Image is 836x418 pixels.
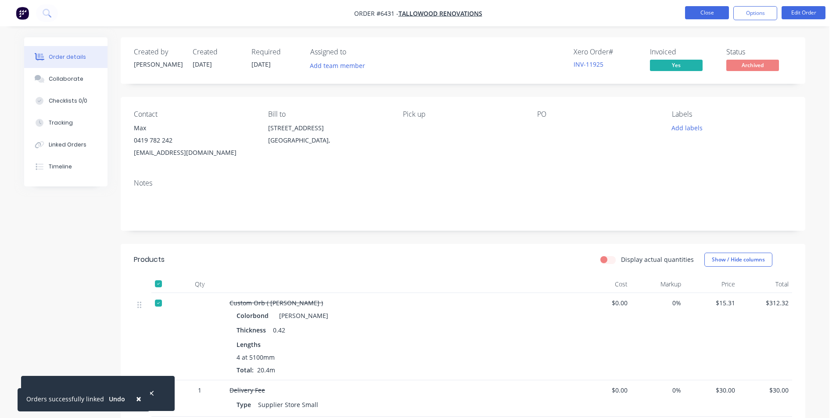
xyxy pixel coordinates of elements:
[269,324,289,336] div: 0.42
[237,309,272,322] div: Colorbond
[49,119,73,127] div: Tracking
[49,97,87,105] div: Checklists 0/0
[268,134,388,146] div: [GEOGRAPHIC_DATA],
[685,6,729,19] button: Close
[134,254,165,265] div: Products
[726,60,779,71] span: Archived
[16,7,29,20] img: Factory
[134,179,792,187] div: Notes
[685,275,739,293] div: Price
[49,141,86,149] div: Linked Orders
[134,122,254,159] div: Max0419 782 242[EMAIL_ADDRESS][DOMAIN_NAME]
[733,6,777,20] button: Options
[650,60,703,71] span: Yes
[704,253,772,267] button: Show / Hide columns
[198,386,201,395] span: 1
[268,122,388,134] div: [STREET_ADDRESS]
[127,388,150,409] button: Close
[635,386,682,395] span: 0%
[635,298,682,307] span: 0%
[577,275,631,293] div: Cost
[268,110,388,118] div: Bill to
[688,298,735,307] span: $15.31
[134,146,254,159] div: [EMAIL_ADDRESS][DOMAIN_NAME]
[688,386,735,395] span: $30.00
[581,386,628,395] span: $0.00
[134,60,182,69] div: [PERSON_NAME]
[134,134,254,146] div: 0419 782 242
[237,340,261,349] span: Lengths
[104,393,130,406] button: Undo
[193,48,241,56] div: Created
[237,324,269,336] div: Thickness
[24,156,108,178] button: Timeline
[230,386,265,394] span: Delivery Fee
[574,60,603,68] a: INV-11925
[621,255,694,264] label: Display actual quantities
[237,398,255,411] div: Type
[24,46,108,68] button: Order details
[398,9,482,18] a: Tallowood Renovations
[739,275,793,293] div: Total
[254,366,279,374] span: 20.4m
[742,386,789,395] span: $30.00
[134,122,254,134] div: Max
[26,394,104,404] div: Orders successfully linked
[24,68,108,90] button: Collaborate
[134,110,254,118] div: Contact
[117,388,142,400] button: Undo
[537,110,657,118] div: PO
[173,275,226,293] div: Qty
[193,60,212,68] span: [DATE]
[255,398,322,411] div: Supplier Store Small
[742,298,789,307] span: $312.32
[276,309,328,322] div: [PERSON_NAME]
[581,298,628,307] span: $0.00
[230,299,323,307] span: Custom Orb ( [PERSON_NAME] )
[251,48,300,56] div: Required
[237,353,275,362] span: 4 at 5100mm
[268,122,388,150] div: [STREET_ADDRESS][GEOGRAPHIC_DATA],
[49,163,72,171] div: Timeline
[726,48,792,56] div: Status
[136,393,141,405] span: ×
[310,48,398,56] div: Assigned to
[672,110,792,118] div: Labels
[305,60,370,71] button: Add team member
[24,90,108,112] button: Checklists 0/0
[354,9,398,18] span: Order #6431 -
[310,60,370,71] button: Add team member
[24,112,108,134] button: Tracking
[782,6,825,19] button: Edit Order
[49,75,83,83] div: Collaborate
[667,122,707,134] button: Add labels
[134,48,182,56] div: Created by
[574,48,639,56] div: Xero Order #
[237,366,254,374] span: Total:
[650,48,716,56] div: Invoiced
[24,134,108,156] button: Linked Orders
[251,60,271,68] span: [DATE]
[631,275,685,293] div: Markup
[403,110,523,118] div: Pick up
[49,53,86,61] div: Order details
